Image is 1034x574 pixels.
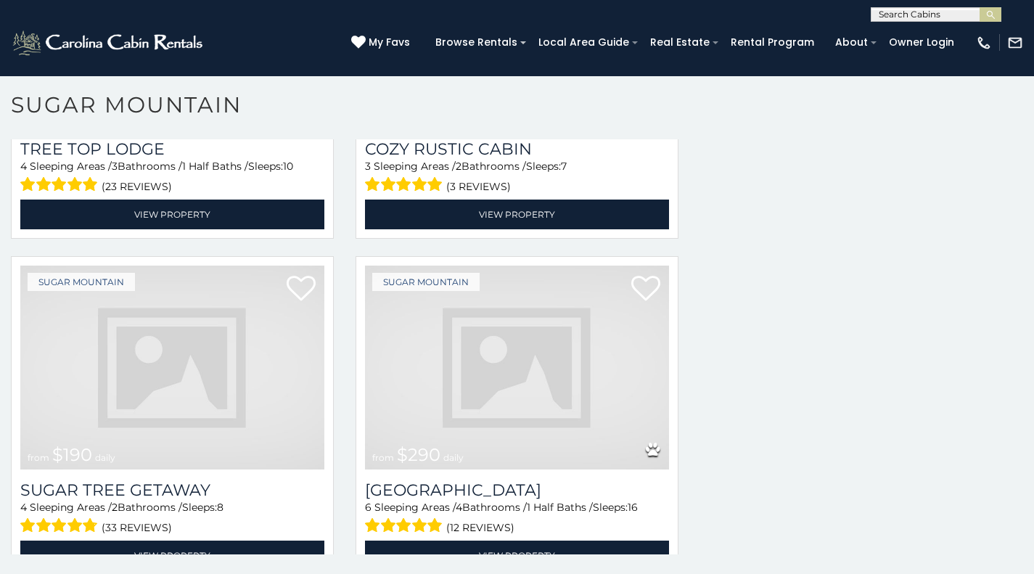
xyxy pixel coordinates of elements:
a: Real Estate [643,31,717,54]
div: Sleeping Areas / Bathrooms / Sleeps: [365,159,669,196]
a: Browse Rentals [428,31,525,54]
span: 4 [456,501,462,514]
span: 7 [561,160,567,173]
span: 1 Half Baths / [182,160,248,173]
span: (12 reviews) [446,518,514,537]
span: 8 [217,501,223,514]
span: 2 [456,160,461,173]
h3: Sugar Mountain Lodge [365,480,669,500]
span: (33 reviews) [102,518,172,537]
a: Cozy Rustic Cabin [365,139,669,159]
a: Sugar Mountain [372,273,480,291]
img: mail-regular-white.png [1007,35,1023,51]
a: Local Area Guide [531,31,636,54]
a: View Property [20,200,324,229]
a: Add to favorites [631,274,660,305]
a: Owner Login [882,31,961,54]
a: Sugar Tree Getaway [20,480,324,500]
a: View Property [365,200,669,229]
a: Tree Top Lodge [20,139,324,159]
img: phone-regular-white.png [976,35,992,51]
a: Sugar Mountain [28,273,135,291]
div: Sleeping Areas / Bathrooms / Sleeps: [20,159,324,196]
a: Rental Program [723,31,821,54]
span: 16 [628,501,638,514]
span: 1 Half Baths / [527,501,593,514]
a: View Property [365,541,669,570]
a: from $190 daily [20,266,324,470]
span: $290 [397,444,440,465]
span: 3 [112,160,118,173]
a: View Property [20,541,324,570]
span: My Favs [369,35,410,50]
a: Add to favorites [287,274,316,305]
span: 2 [112,501,118,514]
span: (3 reviews) [446,177,511,196]
span: 3 [365,160,371,173]
img: dummy-image.jpg [20,266,324,470]
span: daily [443,452,464,463]
img: White-1-2.png [11,28,207,57]
a: My Favs [351,35,414,51]
div: Sleeping Areas / Bathrooms / Sleeps: [20,500,324,537]
div: Sleeping Areas / Bathrooms / Sleeps: [365,500,669,537]
span: $190 [52,444,92,465]
span: from [372,452,394,463]
a: from $290 daily [365,266,669,470]
span: from [28,452,49,463]
span: 10 [283,160,293,173]
span: 4 [20,501,27,514]
span: daily [95,452,115,463]
a: [GEOGRAPHIC_DATA] [365,480,669,500]
span: 4 [20,160,27,173]
span: (23 reviews) [102,177,172,196]
img: dummy-image.jpg [365,266,669,470]
span: 6 [365,501,372,514]
a: About [828,31,875,54]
